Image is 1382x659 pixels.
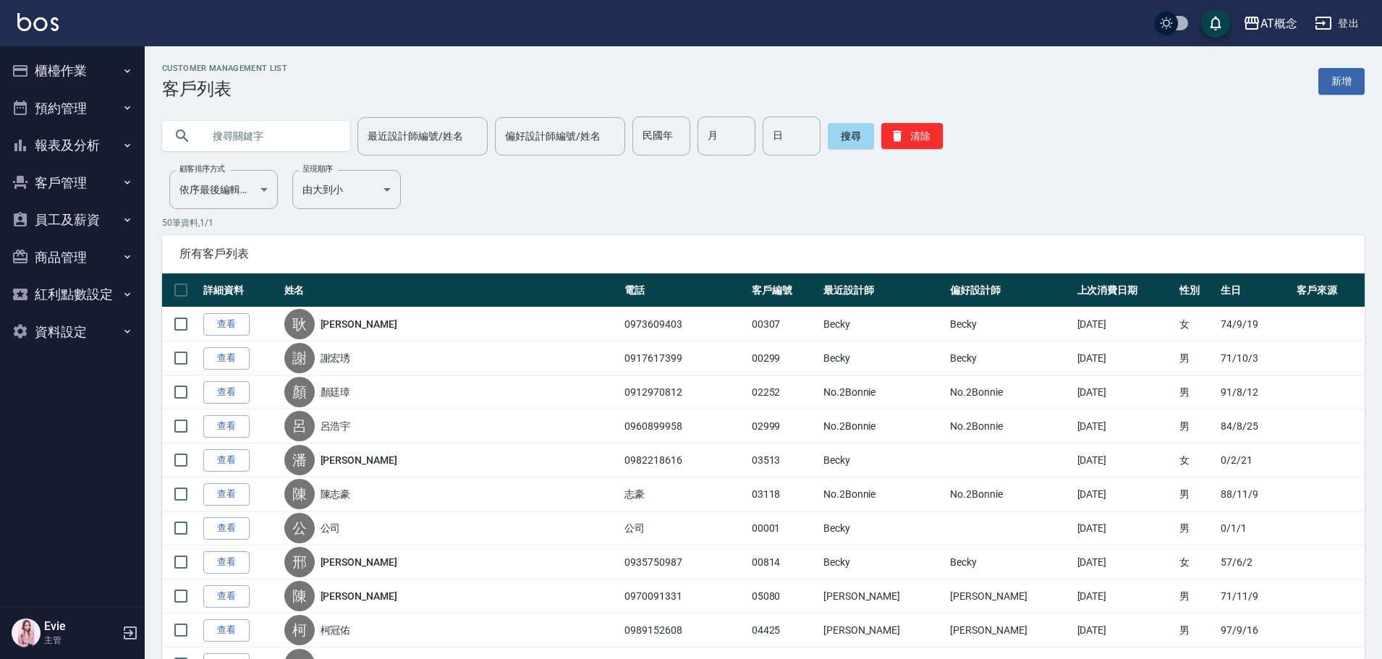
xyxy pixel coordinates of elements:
label: 顧客排序方式 [179,163,225,174]
button: save [1201,9,1230,38]
a: [PERSON_NAME] [321,589,397,603]
button: 客戶管理 [6,164,139,202]
button: 預約管理 [6,90,139,127]
td: 04425 [748,613,820,647]
td: 74/9/19 [1217,307,1293,341]
h5: Evie [44,619,118,634]
h3: 客戶列表 [162,79,287,99]
th: 生日 [1217,273,1293,307]
a: 查看 [203,483,250,506]
a: 查看 [203,313,250,336]
td: [PERSON_NAME] [946,613,1073,647]
a: [PERSON_NAME] [321,453,397,467]
button: AT概念 [1237,9,1303,38]
td: [DATE] [1074,545,1176,579]
td: No.2Bonnie [820,477,946,511]
td: 女 [1176,443,1217,477]
a: 查看 [203,585,250,608]
td: [DATE] [1074,375,1176,409]
td: [DATE] [1074,477,1176,511]
td: Becky [946,545,1073,579]
td: 男 [1176,579,1217,613]
th: 最近設計師 [820,273,946,307]
td: 05080 [748,579,820,613]
div: 公 [284,513,315,543]
td: Becky [820,545,946,579]
td: [PERSON_NAME] [946,579,1073,613]
td: [PERSON_NAME] [820,579,946,613]
img: Person [12,618,41,647]
td: 0989152608 [621,613,747,647]
td: No.2Bonnie [820,409,946,443]
div: 由大到小 [292,170,401,209]
td: 女 [1176,545,1217,579]
td: No.2Bonnie [946,409,1073,443]
a: 柯冠佑 [321,623,351,637]
td: No.2Bonnie [946,477,1073,511]
td: 0/1/1 [1217,511,1293,545]
td: 0/2/21 [1217,443,1293,477]
td: Becky [946,307,1073,341]
th: 詳細資料 [200,273,281,307]
td: [DATE] [1074,613,1176,647]
a: 查看 [203,415,250,438]
div: 潘 [284,445,315,475]
h2: Customer Management List [162,64,287,73]
div: 依序最後編輯時間 [169,170,278,209]
td: No.2Bonnie [946,375,1073,409]
td: 0960899958 [621,409,747,443]
td: 88/11/9 [1217,477,1293,511]
div: 邢 [284,547,315,577]
a: 陳志豪 [321,487,351,501]
button: 清除 [881,123,943,149]
td: 0982218616 [621,443,747,477]
button: 商品管理 [6,239,139,276]
div: AT概念 [1260,14,1297,33]
th: 客戶編號 [748,273,820,307]
td: Becky [820,307,946,341]
button: 員工及薪資 [6,201,139,239]
div: 陳 [284,581,315,611]
div: 顏 [284,377,315,407]
a: [PERSON_NAME] [321,317,397,331]
div: 柯 [284,615,315,645]
a: 查看 [203,517,250,540]
a: 公司 [321,521,341,535]
div: 耿 [284,309,315,339]
th: 上次消費日期 [1074,273,1176,307]
td: 男 [1176,613,1217,647]
td: 男 [1176,511,1217,545]
td: [DATE] [1074,443,1176,477]
td: 00307 [748,307,820,341]
a: 查看 [203,551,250,574]
td: 公司 [621,511,747,545]
button: 櫃檯作業 [6,52,139,90]
td: [PERSON_NAME] [820,613,946,647]
td: 00814 [748,545,820,579]
td: 00299 [748,341,820,375]
td: 0917617399 [621,341,747,375]
a: 謝宏琇 [321,351,351,365]
th: 姓名 [281,273,622,307]
td: 女 [1176,307,1217,341]
td: 03513 [748,443,820,477]
td: Becky [820,511,946,545]
button: 報表及分析 [6,127,139,164]
td: 84/8/25 [1217,409,1293,443]
td: Becky [820,443,946,477]
td: No.2Bonnie [820,375,946,409]
th: 偏好設計師 [946,273,1073,307]
td: 0973609403 [621,307,747,341]
td: [DATE] [1074,409,1176,443]
td: 男 [1176,409,1217,443]
td: 03118 [748,477,820,511]
img: Logo [17,13,59,31]
a: [PERSON_NAME] [321,555,397,569]
td: [DATE] [1074,307,1176,341]
td: [DATE] [1074,341,1176,375]
div: 呂 [284,411,315,441]
td: 0970091331 [621,579,747,613]
td: Becky [820,341,946,375]
td: 02252 [748,375,820,409]
input: 搜尋關鍵字 [203,116,339,156]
